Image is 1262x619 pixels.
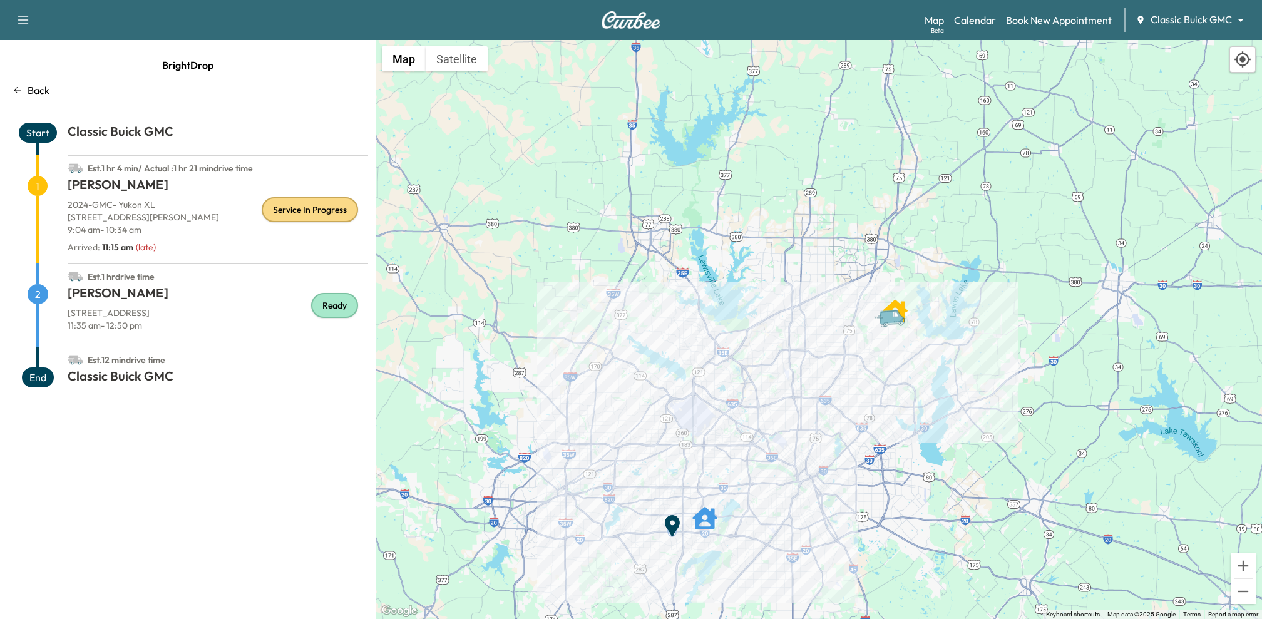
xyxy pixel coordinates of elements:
gmp-advanced-marker: LEIGH LANCASTER [883,292,908,317]
a: MapBeta [925,13,944,28]
a: Book New Appointment [1006,13,1112,28]
gmp-advanced-marker: Van [873,296,917,318]
span: Start [19,123,57,143]
a: Open this area in Google Maps (opens a new window) [379,603,420,619]
span: 1 [28,176,48,196]
span: 2 [28,284,48,304]
p: 11:35 am - 12:50 pm [68,319,368,332]
p: 9:04 am - 10:34 am [68,223,368,236]
div: Recenter map [1229,46,1256,73]
span: Est. 1 hr drive time [88,271,155,282]
span: Est. 1 hr 4 min / Actual : 1 hr 21 min drive time [88,163,253,174]
div: Ready [311,293,358,318]
p: Arrived : [68,241,133,253]
div: Beta [931,26,944,35]
span: BrightDrop [162,53,213,78]
gmp-advanced-marker: End Point [660,507,685,532]
img: Curbee Logo [601,11,661,29]
button: Zoom in [1231,553,1256,578]
a: Report a map error [1208,611,1258,618]
h1: [PERSON_NAME] [68,284,368,307]
div: Service In Progress [262,197,358,222]
span: ( late ) [136,242,156,253]
h1: Classic Buick GMC [68,123,368,145]
span: End [22,367,54,387]
button: Keyboard shortcuts [1046,610,1100,619]
span: Classic Buick GMC [1151,13,1232,27]
p: [STREET_ADDRESS] [68,307,368,319]
h1: Classic Buick GMC [68,367,368,390]
p: [STREET_ADDRESS][PERSON_NAME] [68,211,368,223]
span: Map data ©2025 Google [1107,611,1176,618]
span: Est. 12 min drive time [88,354,165,366]
span: 11:15 am [102,242,133,253]
h1: [PERSON_NAME] [68,176,368,198]
button: Zoom out [1231,579,1256,604]
gmp-advanced-marker: Justin Wallace [692,499,717,524]
button: Show street map [382,46,426,71]
p: Back [28,83,49,98]
a: Terms (opens in new tab) [1183,611,1201,618]
button: Show satellite imagery [426,46,488,71]
a: Calendar [954,13,996,28]
img: Google [379,603,420,619]
p: 2024 - GMC - Yukon XL [68,198,368,211]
